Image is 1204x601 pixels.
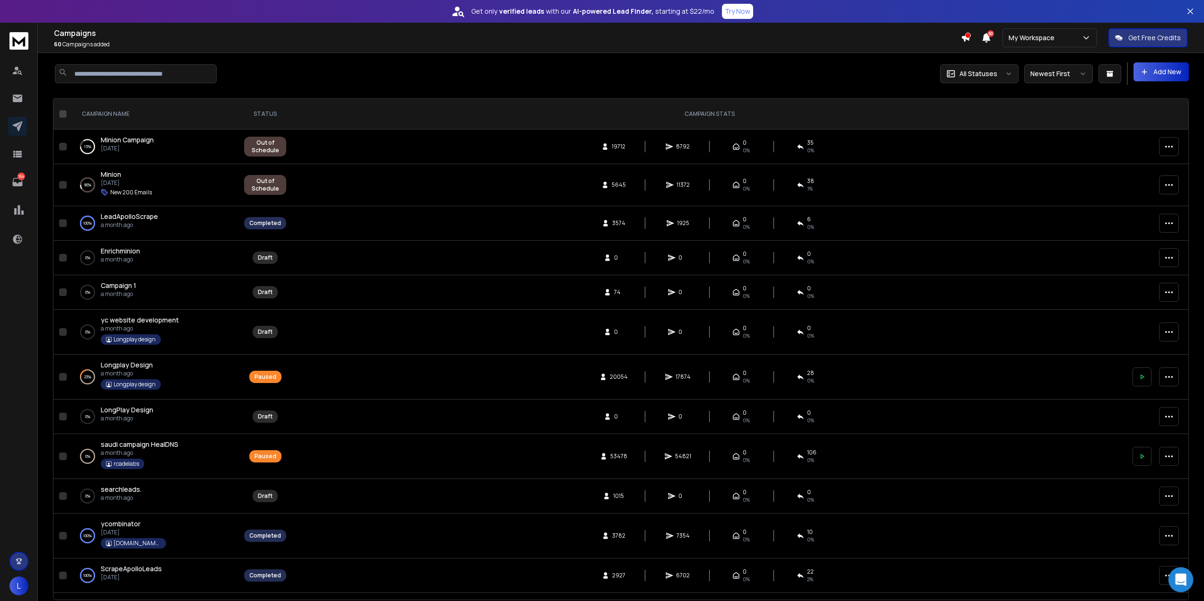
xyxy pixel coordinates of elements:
span: 0 % [807,147,814,154]
span: 0% [743,185,750,192]
td: 0%yc website developmenta month agoLongplay design [70,310,238,355]
a: Campaign 1 [101,281,136,290]
th: CAMPAIGN NAME [70,99,238,130]
p: [DOMAIN_NAME] [114,540,161,547]
td: 23%Longplay Designa month agoLongplay design [70,355,238,400]
p: a month ago [101,256,140,263]
span: 0 [743,528,747,536]
a: ycombinator [101,519,141,529]
span: 106 [807,449,817,456]
span: L [9,576,28,595]
span: 0% [807,417,814,424]
span: 0% [743,417,750,424]
p: My Workspace [1009,33,1058,43]
p: 90 % [84,180,91,190]
span: 2927 [612,572,625,579]
span: 74 [614,288,624,296]
span: 19712 [612,143,625,150]
h1: Campaigns [54,27,961,39]
span: 0% [743,147,750,154]
span: 0% [743,575,750,583]
p: 0 % [85,452,90,461]
span: 0% [743,536,750,543]
span: 53478 [610,453,627,460]
div: Draft [258,413,272,420]
span: 0 [614,328,624,336]
span: 0% [743,292,750,300]
p: a month ago [101,325,179,332]
span: 0% [807,332,814,340]
span: 11372 [677,181,690,189]
td: 0%Campaign 1a month ago [70,275,238,310]
div: Paused [255,373,276,381]
p: Longplay design [114,336,156,343]
p: [DATE] [101,145,154,152]
span: 0% [743,456,750,464]
div: Draft [258,254,272,261]
p: a month ago [101,415,153,422]
span: 0 [743,324,747,332]
span: 0 [743,369,747,377]
p: a month ago [101,370,161,377]
div: Out of Schedule [249,177,281,192]
button: Try Now [722,4,753,19]
p: 100 % [83,571,92,580]
span: Enrichminion [101,246,140,255]
span: 60 [54,40,62,48]
span: 0% [743,332,750,340]
a: Minion Campaign [101,135,154,145]
span: 0% [743,377,750,384]
span: 0 [807,409,811,417]
a: LeadApolloScrape [101,212,158,221]
td: 15%Minion Campaign[DATE] [70,130,238,164]
p: a month ago [101,221,158,229]
span: 35 [807,139,814,147]
span: 28 [807,369,814,377]
span: 0 [807,488,811,496]
span: 0 [807,285,811,292]
span: yc website development [101,315,179,324]
span: 0 [743,568,747,575]
span: 0 [614,413,624,420]
button: Newest First [1024,64,1093,83]
a: saudi campaign HealDNS [101,440,178,449]
span: 54821 [675,453,691,460]
span: 0 % [807,456,814,464]
p: All Statuses [959,69,997,78]
span: 50 [987,30,994,37]
span: 0 % [807,223,814,231]
span: 0 [743,449,747,456]
span: 0 % [807,377,814,384]
span: 0 [678,413,688,420]
span: 0 [678,328,688,336]
span: 38 [807,177,814,185]
span: 3782 [612,532,625,540]
button: Get Free Credits [1108,28,1187,47]
p: 100 % [83,531,92,540]
span: 5645 [612,181,626,189]
span: 7354 [677,532,690,540]
p: Get Free Credits [1128,33,1181,43]
span: Minion Campaign [101,135,154,144]
strong: verified leads [499,7,544,16]
span: 22 [807,568,814,575]
p: Get only with our starting at $22/mo [471,7,714,16]
span: ScrapeApolloLeads [101,564,162,573]
span: 0% [807,496,814,504]
div: Draft [258,288,272,296]
span: 0 [743,250,747,258]
span: 20054 [610,373,628,381]
p: 0 % [85,412,90,421]
a: Minion [101,170,121,179]
span: Longplay Design [101,360,153,369]
a: Enrichminion [101,246,140,256]
span: 0% [743,496,750,504]
td: 0%searchleads.a month ago [70,479,238,514]
td: 0%saudi campaign HealDNSa month agorcadelabs [70,434,238,479]
strong: AI-powered Lead Finder, [573,7,653,16]
p: 100 % [83,218,92,228]
span: 0 [743,488,747,496]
